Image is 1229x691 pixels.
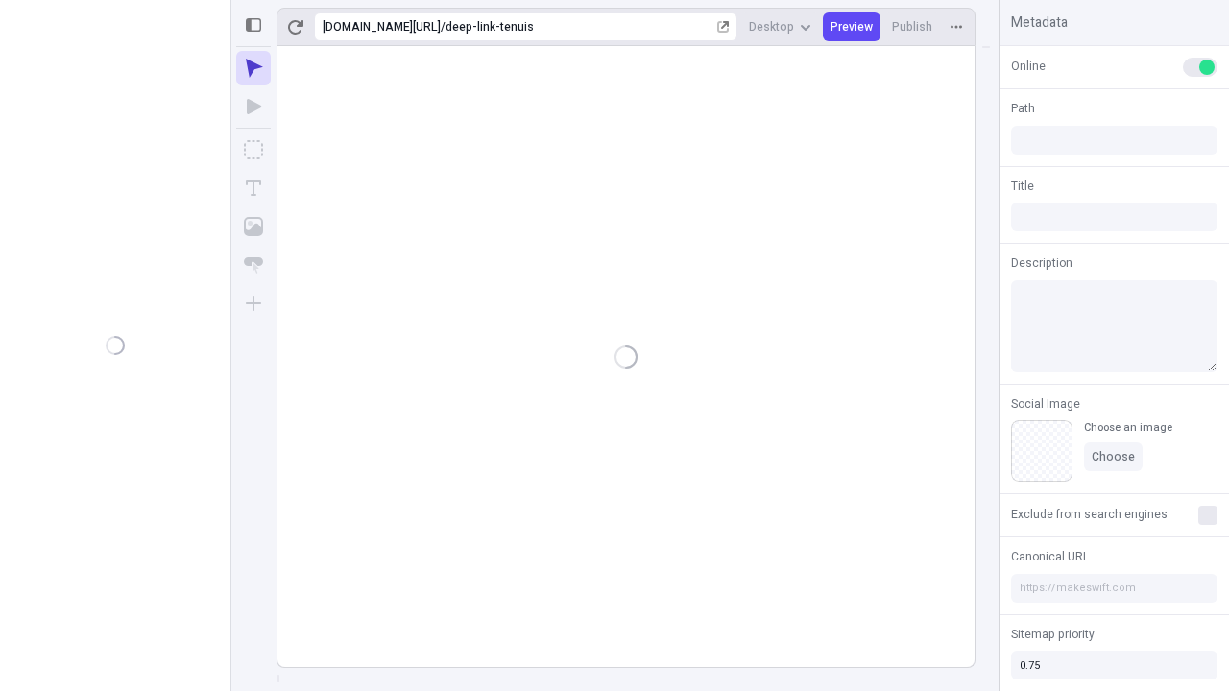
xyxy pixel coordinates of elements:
span: Online [1011,58,1046,75]
div: / [441,19,446,35]
span: Description [1011,254,1072,272]
button: Box [236,132,271,167]
div: Choose an image [1084,420,1172,435]
span: Sitemap priority [1011,626,1095,643]
span: Social Image [1011,395,1080,413]
input: https://makeswift.com [1011,574,1217,603]
span: Publish [892,19,932,35]
span: Exclude from search engines [1011,506,1168,523]
button: Image [236,209,271,244]
span: Title [1011,178,1034,195]
button: Choose [1084,442,1143,471]
button: Publish [884,12,940,41]
button: Text [236,171,271,205]
span: Canonical URL [1011,548,1089,565]
span: Desktop [749,19,794,35]
button: Button [236,248,271,282]
span: Path [1011,100,1035,117]
span: Preview [831,19,873,35]
span: Choose [1092,449,1135,465]
div: deep-link-tenuis [446,19,713,35]
button: Desktop [741,12,819,41]
div: [URL][DOMAIN_NAME] [323,19,441,35]
button: Preview [823,12,880,41]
